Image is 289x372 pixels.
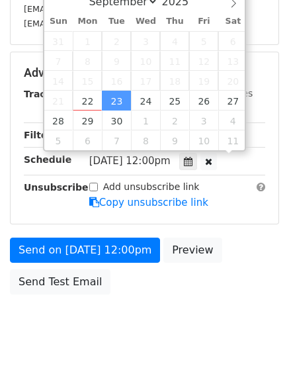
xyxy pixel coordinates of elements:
span: September 18, 2025 [160,71,189,91]
span: September 20, 2025 [218,71,247,91]
small: [EMAIL_ADDRESS][DOMAIN_NAME] [24,19,171,28]
label: Add unsubscribe link [103,180,200,194]
iframe: Chat Widget [223,308,289,372]
span: September 29, 2025 [73,111,102,130]
span: Tue [102,17,131,26]
span: October 9, 2025 [160,130,189,150]
a: Send Test Email [10,269,110,295]
span: September 11, 2025 [160,51,189,71]
span: September 9, 2025 [102,51,131,71]
span: October 10, 2025 [189,130,218,150]
small: [EMAIL_ADDRESS][PERSON_NAME][DOMAIN_NAME] [24,4,241,14]
span: September 30, 2025 [102,111,131,130]
span: October 6, 2025 [73,130,102,150]
strong: Filters [24,130,58,140]
span: September 27, 2025 [218,91,247,111]
span: Sat [218,17,247,26]
span: September 15, 2025 [73,71,102,91]
span: September 12, 2025 [189,51,218,71]
span: Mon [73,17,102,26]
span: Fri [189,17,218,26]
span: September 3, 2025 [131,31,160,51]
span: September 16, 2025 [102,71,131,91]
span: September 2, 2025 [102,31,131,51]
h5: Advanced [24,66,265,80]
span: October 5, 2025 [44,130,73,150]
span: September 17, 2025 [131,71,160,91]
span: October 7, 2025 [102,130,131,150]
span: September 14, 2025 [44,71,73,91]
span: September 26, 2025 [189,91,218,111]
span: September 21, 2025 [44,91,73,111]
span: September 22, 2025 [73,91,102,111]
span: September 5, 2025 [189,31,218,51]
span: September 19, 2025 [189,71,218,91]
span: September 23, 2025 [102,91,131,111]
strong: Schedule [24,154,71,165]
a: Preview [163,238,222,263]
strong: Tracking [24,89,68,99]
span: September 28, 2025 [44,111,73,130]
span: September 13, 2025 [218,51,247,71]
strong: Unsubscribe [24,182,89,193]
span: October 8, 2025 [131,130,160,150]
span: October 11, 2025 [218,130,247,150]
span: Wed [131,17,160,26]
a: Send on [DATE] 12:00pm [10,238,160,263]
span: October 2, 2025 [160,111,189,130]
span: August 31, 2025 [44,31,73,51]
a: Copy unsubscribe link [89,197,208,209]
span: September 10, 2025 [131,51,160,71]
div: Chat-Widget [223,308,289,372]
span: September 25, 2025 [160,91,189,111]
span: September 4, 2025 [160,31,189,51]
span: [DATE] 12:00pm [89,155,171,167]
span: Sun [44,17,73,26]
span: September 7, 2025 [44,51,73,71]
span: Thu [160,17,189,26]
span: October 3, 2025 [189,111,218,130]
span: October 4, 2025 [218,111,247,130]
span: September 8, 2025 [73,51,102,71]
span: September 1, 2025 [73,31,102,51]
span: October 1, 2025 [131,111,160,130]
span: September 6, 2025 [218,31,247,51]
span: September 24, 2025 [131,91,160,111]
